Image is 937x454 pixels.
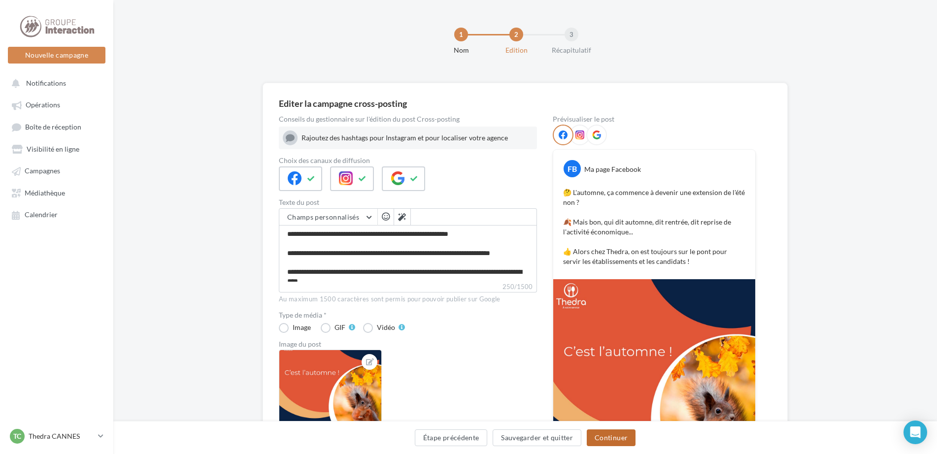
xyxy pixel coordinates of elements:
div: Prévisualiser le post [553,116,756,123]
div: 2 [509,28,523,41]
span: Visibilité en ligne [27,145,79,153]
a: Calendrier [6,205,107,223]
a: Boîte de réception [6,118,107,136]
span: TC [13,431,21,441]
button: Continuer [587,429,636,446]
span: Opérations [26,101,60,109]
p: Thedra CANNES [29,431,94,441]
span: Champs personnalisés [287,213,359,221]
div: GIF [335,324,345,331]
div: Image [293,324,311,331]
span: Boîte de réception [25,123,81,131]
div: Vidéo [377,324,395,331]
a: Opérations [6,96,107,113]
div: Au maximum 1500 caractères sont permis pour pouvoir publier sur Google [279,295,537,304]
label: Choix des canaux de diffusion [279,157,537,164]
a: Médiathèque [6,184,107,201]
a: Campagnes [6,162,107,179]
button: Étape précédente [415,429,488,446]
label: Texte du post [279,199,537,206]
p: 🤔 L'automne, ça commence à devenir une extension de l'été non ? 🍂 Mais bon, qui dit automne, dit ... [563,188,745,266]
div: Rajoutez des hashtags pour Instagram et pour localiser votre agence [301,133,533,143]
div: Edition [485,45,548,55]
span: Calendrier [25,211,58,219]
button: Nouvelle campagne [8,47,105,64]
div: Open Intercom Messenger [904,421,927,444]
div: Editer la campagne cross-posting [279,99,407,108]
div: Récapitulatif [540,45,603,55]
div: Ma page Facebook [584,164,641,174]
div: Conseils du gestionnaire sur l'édition du post Cross-posting [279,116,537,123]
label: Type de média * [279,312,537,319]
button: Sauvegarder et quitter [493,429,581,446]
span: Campagnes [25,167,60,175]
div: 3 [565,28,578,41]
button: Champs personnalisés [279,209,377,226]
label: 250/1500 [279,282,537,292]
div: Nom [430,45,493,55]
a: TC Thedra CANNES [8,427,105,446]
span: Notifications [26,79,66,87]
div: 1 [454,28,468,41]
button: Notifications [6,74,103,92]
div: FB [564,160,581,177]
a: Visibilité en ligne [6,140,107,158]
span: Médiathèque [25,189,65,197]
div: Image du post [279,341,537,348]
